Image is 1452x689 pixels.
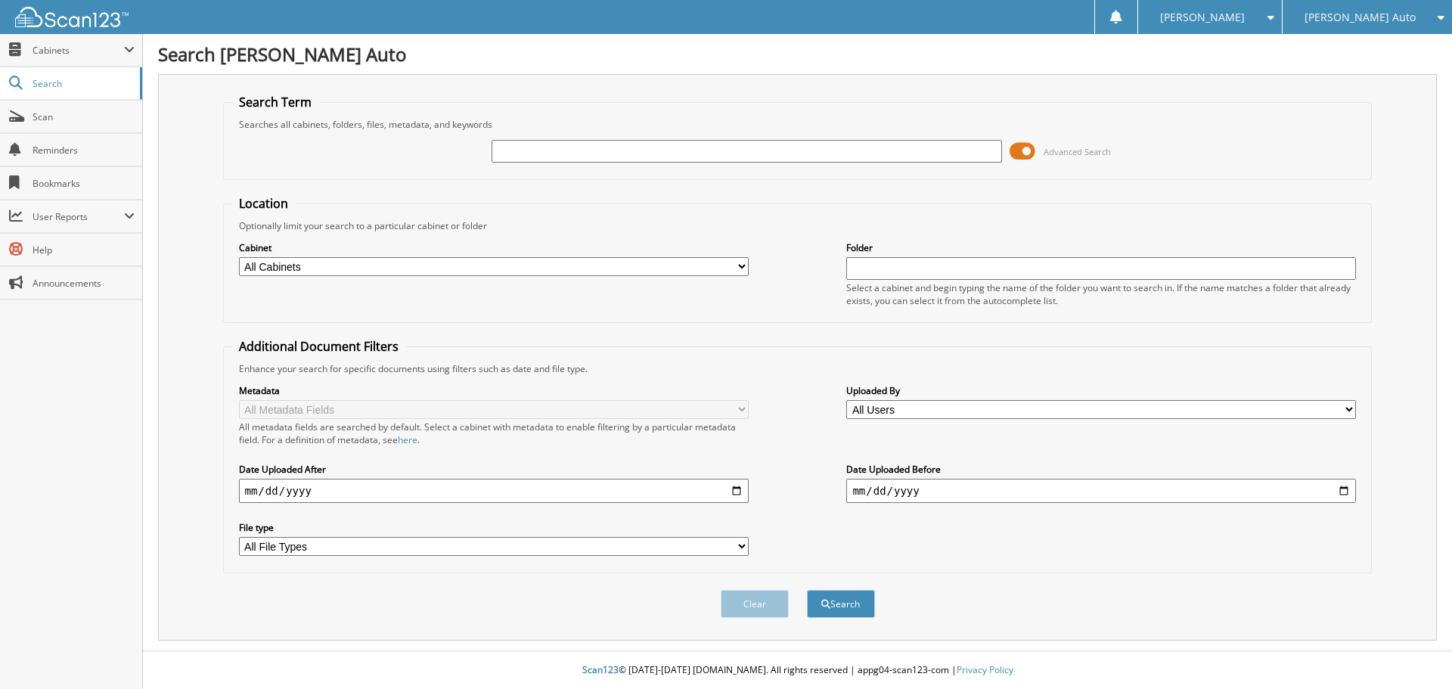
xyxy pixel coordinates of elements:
span: [PERSON_NAME] [1160,13,1245,22]
label: Metadata [239,384,749,397]
a: Privacy Policy [957,663,1013,676]
label: Date Uploaded Before [846,463,1356,476]
legend: Location [231,195,296,212]
span: Announcements [33,277,135,290]
span: Bookmarks [33,177,135,190]
div: © [DATE]-[DATE] [DOMAIN_NAME]. All rights reserved | appg04-scan123-com | [143,652,1452,689]
button: Clear [721,590,789,618]
span: Help [33,244,135,256]
div: All metadata fields are searched by default. Select a cabinet with metadata to enable filtering b... [239,421,749,446]
span: Advanced Search [1044,146,1111,157]
span: Cabinets [33,44,124,57]
div: Optionally limit your search to a particular cabinet or folder [231,219,1364,232]
label: File type [239,521,749,534]
div: Searches all cabinets, folders, files, metadata, and keywords [231,118,1364,131]
span: Search [33,77,132,90]
span: User Reports [33,210,124,223]
legend: Search Term [231,94,319,110]
legend: Additional Document Filters [231,338,406,355]
h1: Search [PERSON_NAME] Auto [158,42,1437,67]
span: Scan [33,110,135,123]
label: Uploaded By [846,384,1356,397]
span: Scan123 [582,663,619,676]
img: scan123-logo-white.svg [15,7,129,27]
label: Date Uploaded After [239,463,749,476]
div: Enhance your search for specific documents using filters such as date and file type. [231,362,1364,375]
input: start [239,479,749,503]
label: Folder [846,241,1356,254]
span: [PERSON_NAME] Auto [1305,13,1416,22]
input: end [846,479,1356,503]
button: Search [807,590,875,618]
span: Reminders [33,144,135,157]
label: Cabinet [239,241,749,254]
div: Select a cabinet and begin typing the name of the folder you want to search in. If the name match... [846,281,1356,307]
a: here [398,433,417,446]
iframe: Chat Widget [1376,616,1452,689]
